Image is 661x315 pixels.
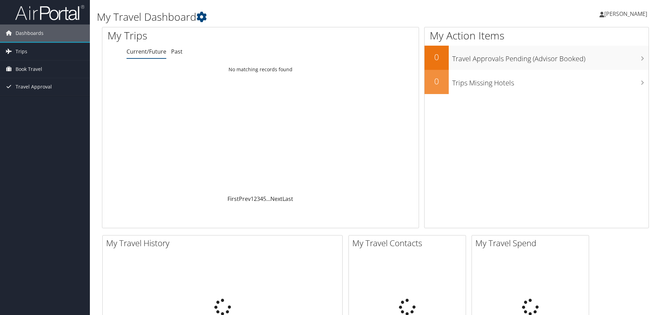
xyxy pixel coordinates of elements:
a: First [227,195,239,203]
a: Next [270,195,282,203]
h2: My Travel Spend [475,237,589,249]
img: airportal-logo.png [15,4,84,21]
a: 0Trips Missing Hotels [425,70,649,94]
span: Travel Approval [16,78,52,95]
h2: 0 [425,75,449,87]
span: [PERSON_NAME] [604,10,647,18]
a: Last [282,195,293,203]
h1: My Travel Dashboard [97,10,468,24]
a: 3 [257,195,260,203]
a: [PERSON_NAME] [599,3,654,24]
a: Past [171,48,183,55]
span: Dashboards [16,25,44,42]
a: 0Travel Approvals Pending (Advisor Booked) [425,46,649,70]
a: Current/Future [127,48,166,55]
span: … [266,195,270,203]
span: Book Travel [16,61,42,78]
h2: 0 [425,51,449,63]
span: Trips [16,43,27,60]
h1: My Action Items [425,28,649,43]
a: 1 [251,195,254,203]
a: 2 [254,195,257,203]
h1: My Trips [108,28,282,43]
a: 5 [263,195,266,203]
a: 4 [260,195,263,203]
td: No matching records found [102,63,419,76]
h2: My Travel History [106,237,342,249]
h2: My Travel Contacts [352,237,466,249]
h3: Trips Missing Hotels [452,75,649,88]
h3: Travel Approvals Pending (Advisor Booked) [452,50,649,64]
a: Prev [239,195,251,203]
